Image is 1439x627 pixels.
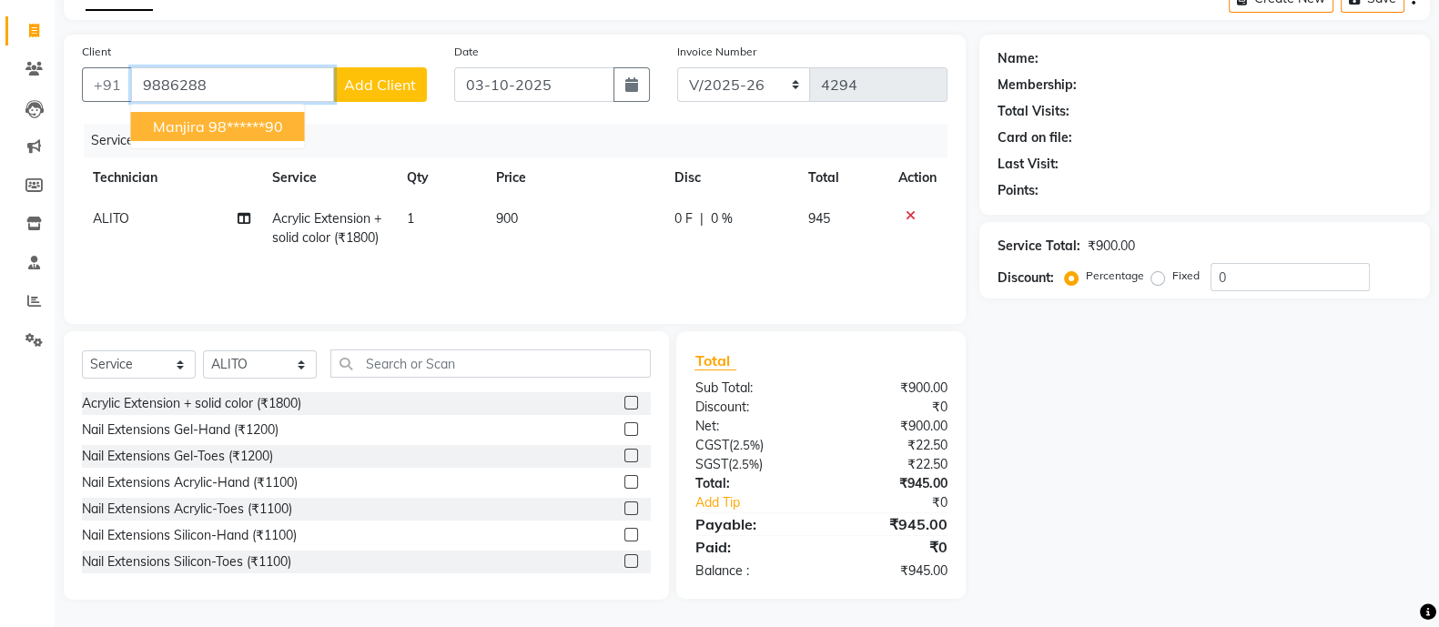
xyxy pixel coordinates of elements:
div: ₹945.00 [821,513,961,535]
span: 0 F [674,209,693,228]
th: Price [485,157,664,198]
span: | [700,209,704,228]
div: ₹0 [821,536,961,558]
div: Name: [998,49,1039,68]
span: 0 % [711,209,733,228]
div: Membership: [998,76,1077,95]
span: CGST [694,437,728,453]
span: SGST [694,456,727,472]
label: Fixed [1172,268,1200,284]
div: Nail Extensions Gel-Hand (₹1200) [82,420,279,440]
div: ( ) [681,455,821,474]
div: Balance : [681,561,821,581]
label: Invoice Number [677,44,756,60]
th: Technician [82,157,261,198]
label: Date [454,44,479,60]
th: Total [797,157,887,198]
label: Client [82,44,111,60]
div: Service Total: [998,237,1080,256]
div: Nail Extensions Silicon-Hand (₹1100) [82,526,297,545]
div: Nail Extensions Silicon-Toes (₹1100) [82,552,291,571]
button: +91 [82,67,133,102]
div: ₹945.00 [821,561,961,581]
input: Search or Scan [330,349,651,378]
label: Percentage [1086,268,1144,284]
span: 2.5% [731,457,758,471]
th: Service [261,157,396,198]
div: Sub Total: [681,379,821,398]
div: Total Visits: [998,102,1069,121]
div: Nail Extensions Gel-Toes (₹1200) [82,447,273,466]
span: Total [694,351,736,370]
div: Net: [681,417,821,436]
div: ₹22.50 [821,436,961,455]
span: 900 [496,210,518,227]
div: Paid: [681,536,821,558]
div: Total: [681,474,821,493]
div: Payable: [681,513,821,535]
div: Services [84,124,961,157]
div: Card on file: [998,128,1072,147]
button: Add Client [333,67,427,102]
div: ₹0 [821,398,961,417]
div: Acrylic Extension + solid color (₹1800) [82,394,301,413]
div: Nail Extensions Acrylic-Toes (₹1100) [82,500,292,519]
span: Acrylic Extension + solid color (₹1800) [272,210,381,246]
div: Points: [998,181,1039,200]
span: ALITO [93,210,129,227]
div: Discount: [681,398,821,417]
th: Action [887,157,948,198]
th: Disc [664,157,797,198]
div: ₹900.00 [821,379,961,398]
div: ₹945.00 [821,474,961,493]
span: 1 [406,210,413,227]
div: ₹900.00 [821,417,961,436]
input: Search by Name/Mobile/Email/Code [131,67,334,102]
span: Add Client [344,76,416,94]
div: Discount: [998,268,1054,288]
div: Last Visit: [998,155,1059,174]
div: ₹900.00 [1088,237,1135,256]
span: Manjira [153,117,205,136]
div: ( ) [681,436,821,455]
span: 945 [808,210,830,227]
span: 2.5% [732,438,759,452]
th: Qty [395,157,484,198]
a: Add Tip [681,493,844,512]
div: Nail Extensions Acrylic-Hand (₹1100) [82,473,298,492]
div: ₹0 [845,493,961,512]
div: ₹22.50 [821,455,961,474]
